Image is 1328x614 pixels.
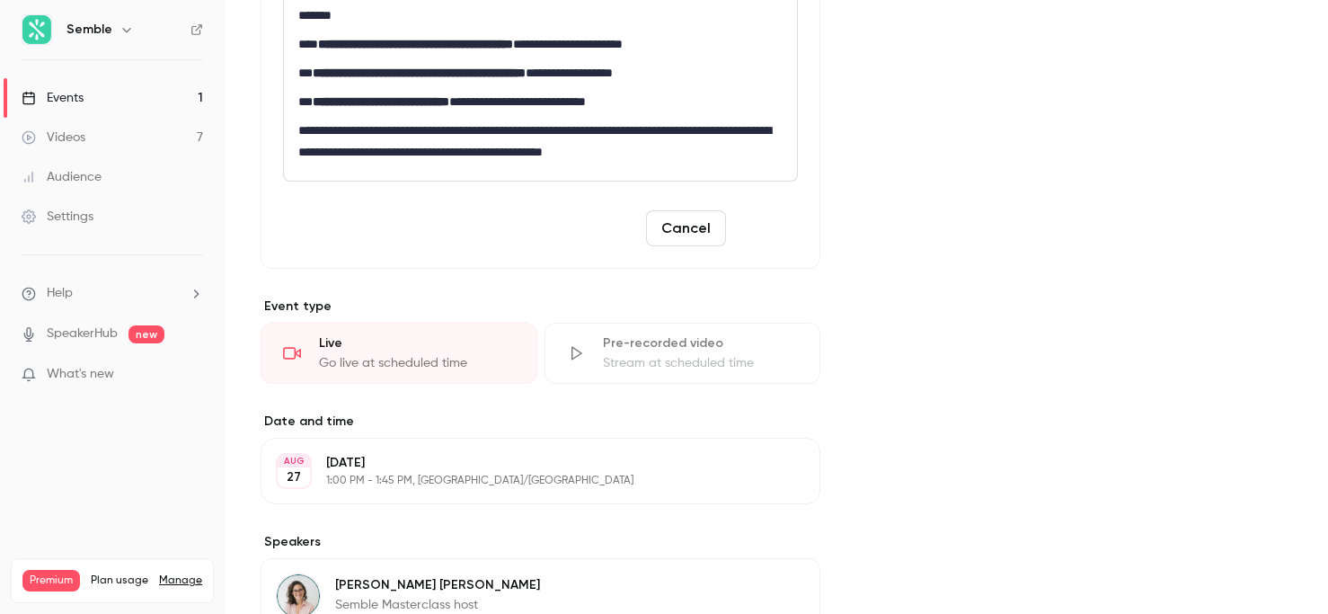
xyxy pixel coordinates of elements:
[22,570,80,592] span: Premium
[319,354,515,372] div: Go live at scheduled time
[733,210,798,246] button: Save
[22,168,102,186] div: Audience
[603,334,799,352] div: Pre-recorded video
[261,298,820,316] p: Event type
[22,129,85,147] div: Videos
[159,574,202,588] a: Manage
[335,596,540,614] p: Semble Masterclass host
[261,413,820,431] label: Date and time
[91,574,148,588] span: Plan usage
[261,323,537,384] div: LiveGo live at scheduled time
[326,454,725,472] p: [DATE]
[47,325,118,343] a: SpeakerHub
[47,284,73,303] span: Help
[66,21,112,39] h6: Semble
[278,455,310,467] div: AUG
[261,533,820,551] label: Speakers
[335,576,540,594] p: [PERSON_NAME] [PERSON_NAME]
[128,325,164,343] span: new
[22,284,203,303] li: help-dropdown-opener
[646,210,726,246] button: Cancel
[326,474,725,488] p: 1:00 PM - 1:45 PM, [GEOGRAPHIC_DATA]/[GEOGRAPHIC_DATA]
[22,208,93,226] div: Settings
[287,468,301,486] p: 27
[319,334,515,352] div: Live
[47,365,114,384] span: What's new
[544,323,821,384] div: Pre-recorded videoStream at scheduled time
[22,15,51,44] img: Semble
[22,89,84,107] div: Events
[603,354,799,372] div: Stream at scheduled time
